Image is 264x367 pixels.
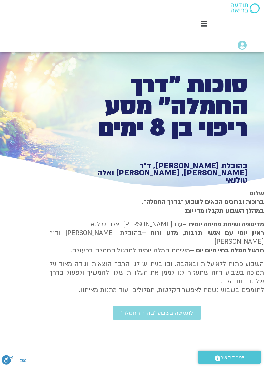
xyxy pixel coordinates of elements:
[79,162,247,184] h1: בהובלת [PERSON_NAME], ד״ר [PERSON_NAME], [PERSON_NAME] ואלה טולנאי
[250,189,264,198] strong: שלום
[198,351,261,364] a: יצירת קשר
[120,310,193,316] span: לתמיכה בשבוע ״בדרך החמלה״
[231,3,260,13] img: תודעה בריאה
[142,198,264,215] strong: ברוכות וברוכים הבאים לשבוע ״בדרך החמלה״. במהלך השבוע תקבלו מדי יום:
[220,353,244,362] span: יצירת קשר
[79,74,247,139] h1: סוכות ״דרך החמלה״ מסע ריפוי בן 8 ימים
[142,229,264,237] b: ראיון יומי עם אנשי תרבות, מדע ורוח –
[190,246,264,255] b: תרגול חמלה בחיי היום יום –
[49,260,264,295] p: השבוע פתוח ללא עלות ובאהבה. ובו בעת יש לנו הרבה הוצאות, ונודה מאוד על תמיכה בשבוע הזה שתעזור לנו ...
[49,220,264,255] p: עם [PERSON_NAME] ואלה טולנאי בהובלת [PERSON_NAME] וד״ר [PERSON_NAME] משימת חמלה יומית לתרגול החמל...
[182,220,264,229] strong: מדיטציה ושיחת פתיחה יומית –
[113,306,201,320] a: לתמיכה בשבוע ״בדרך החמלה״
